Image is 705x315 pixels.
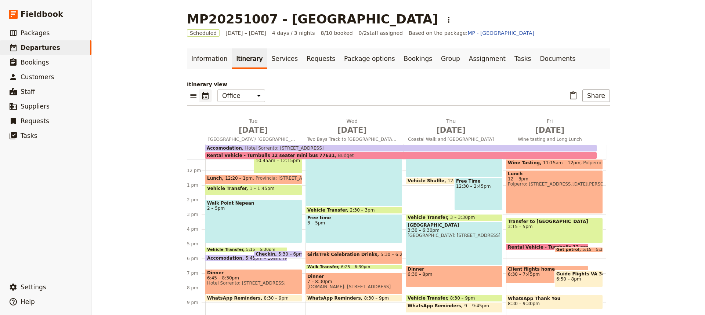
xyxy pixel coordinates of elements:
[508,272,586,277] span: 6:30 – 7:45pm
[205,185,302,195] div: Vehicle Transfer1 – 1:45pm
[21,298,35,305] span: Help
[305,264,402,270] div: Walk Transfer6:25 – 6:30pm
[305,251,402,264] div: GirlsTrek Celebration Drinks5:30 – 6:25pm
[205,117,304,144] button: Tue [DATE][GEOGRAPHIC_DATA]/ [GEOGRAPHIC_DATA]
[341,265,370,269] span: 6:25 – 6:30pm
[567,89,579,102] button: Paste itinerary item
[187,81,610,88] p: Itinerary view
[408,303,464,308] span: WhatsApp Reminders
[556,276,581,282] span: 6:50 – 8pm
[187,89,199,102] button: List view
[187,270,205,276] div: 7 pm
[264,296,289,301] span: 8:30 – 9pm
[254,152,302,173] div: Vehicle Transfer10:45am – 12:15pm
[502,136,598,142] span: Wine tasting and Long Lunch
[254,251,302,258] div: Checkin5:30 – 6pm
[510,48,536,69] a: Tasks
[556,271,601,276] span: Guide Flights VA 347
[448,178,475,183] span: 12:30 – 1pm
[307,265,341,269] span: Walk Transfer
[508,224,601,229] span: 3:15 – 5pm
[582,248,612,252] span: 5:15 – 5:30pm
[307,220,401,226] span: 3 – 5pm
[406,302,503,313] div: WhatsApp Reminders9 – 9:45pm
[21,44,60,51] span: Departures
[256,158,300,163] span: 10:45am – 12:15pm
[187,48,232,69] a: Information
[21,103,50,110] span: Suppliers
[406,117,496,136] h2: Thu
[208,117,298,136] h2: Tue
[450,296,475,301] span: 8:30 – 9pm
[556,248,582,252] span: Get petrol
[305,214,402,243] div: Free time3 – 5pm
[256,252,278,257] span: Checkin
[207,206,300,211] span: 2 – 5pm
[205,199,302,243] div: Walk Point Nepean2 – 5pm
[506,243,588,250] div: Rental Vehicle - Turnbulls 12 seater mini bus 77631
[207,296,264,301] span: WhatsApp Reminders
[442,14,455,26] button: Actions
[21,88,35,95] span: Staff
[335,153,354,158] span: Budget
[187,29,220,37] span: Scheduled
[350,208,375,213] span: 2:30 – 3pm
[450,215,475,220] span: 3 – 3:30pm
[437,48,464,69] a: Group
[225,29,266,37] span: [DATE] – [DATE]
[406,177,488,184] div: Vehicle Shuffle12:30 – 1pm
[408,178,448,183] span: Vehicle Shuffle
[403,136,499,142] span: Coastal Walk and [GEOGRAPHIC_DATA]
[305,130,402,206] div: Two Bays Track to [GEOGRAPHIC_DATA][PERSON_NAME]9:15am – 2:30pm
[187,285,205,291] div: 8 pm
[543,160,581,169] span: 11:15am – 12pm
[467,30,534,36] a: MP - [GEOGRAPHIC_DATA]
[408,233,501,238] span: [GEOGRAPHIC_DATA]: [STREET_ADDRESS]
[205,254,288,261] div: Accomodation5:45pm – 10amHotel Sorrento: [STREET_ADDRESS]
[187,300,205,305] div: 9 pm
[187,168,205,173] div: 12 pm
[307,208,350,213] span: Vehicle Transfer
[205,295,302,302] div: WhatsApp Reminders8:30 – 9pm
[554,247,603,252] div: Get petrol5:15 – 5:30pm
[399,48,437,69] a: Bookings
[408,272,501,277] span: 6:30 – 8pm
[207,248,246,252] span: Vehicle Transfer
[21,29,50,37] span: Packages
[305,207,402,214] div: Vehicle Transfer2:30 – 3pm
[456,179,501,184] span: Free Time
[506,265,588,283] div: Client flights home6:30 – 7:45pm
[225,176,253,183] span: 12:20 – 1pm
[508,296,601,301] span: WhatsApp Thank You
[508,160,543,165] span: Wine Tasting
[506,159,603,170] div: Wine Tasting11:15am – 12pmPolperro: [STREET_ADDRESS][DATE][PERSON_NAME][DATE][PERSON_NAME]
[506,170,603,214] div: Lunch12 – 3pmPolperro: [STREET_ADDRESS][DATE][PERSON_NAME][DATE][PERSON_NAME]
[208,125,298,136] span: [DATE]
[187,241,205,247] div: 5 pm
[21,132,37,139] span: Tasks
[207,201,300,206] span: Walk Point Nepean
[307,284,401,289] span: [DOMAIN_NAME]: [STREET_ADDRESS]
[364,296,389,301] span: 8:30 – 9pm
[508,171,601,176] span: Lunch
[307,252,380,257] span: GirlsTrek Celebration Drinks
[307,274,401,279] span: Dinner
[280,256,361,260] span: Hotel Sorrento: [STREET_ADDRESS]
[205,247,288,252] div: Vehicle Transfer5:15 – 5:30pm
[207,275,300,281] span: 6:45 – 8:30pm
[408,267,501,272] span: Dinner
[508,219,601,224] span: Transfer to [GEOGRAPHIC_DATA]
[505,117,595,136] h2: Fri
[207,270,300,275] span: Dinner
[21,117,49,125] span: Requests
[272,29,315,37] span: 4 days / 3 nights
[207,153,335,158] span: Rental Vehicle - Turnbulls 12 seater mini bus 77631
[408,223,501,228] span: [GEOGRAPHIC_DATA]
[508,267,586,272] span: Client flights home
[508,176,601,182] span: 12 – 3pm
[304,136,400,142] span: Two Bays Track to [GEOGRAPHIC_DATA][PERSON_NAME]
[506,218,603,243] div: Transfer to [GEOGRAPHIC_DATA]3:15 – 5pm
[464,303,489,312] span: 9 – 9:45pm
[21,9,63,20] span: Fieldbook
[21,283,46,291] span: Settings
